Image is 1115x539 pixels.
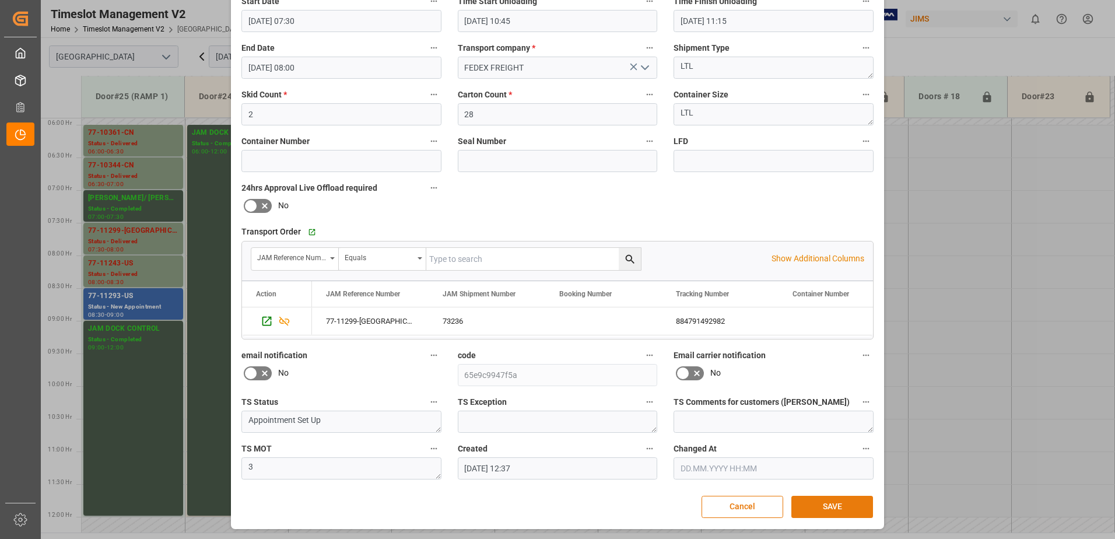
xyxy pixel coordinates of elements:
button: Skid Count * [426,87,441,102]
span: Carton Count [458,89,512,101]
input: DD.MM.YYYY HH:MM [241,57,441,79]
button: End Date [426,40,441,55]
span: Changed At [674,443,717,455]
button: SAVE [791,496,873,518]
button: Container Number [426,134,441,149]
div: Press SPACE to select this row. [242,307,312,335]
button: TS Exception [642,394,657,409]
button: TS Status [426,394,441,409]
button: email notification [426,348,441,363]
div: 77-11299-[GEOGRAPHIC_DATA] [312,307,429,335]
input: DD.MM.YYYY HH:MM [458,457,658,480]
span: Seal Number [458,135,506,148]
span: End Date [241,42,275,54]
div: 884791492982 [662,307,779,335]
button: code [642,348,657,363]
button: Seal Number [642,134,657,149]
textarea: Appointment Set Up [241,411,441,433]
button: TS MOT [426,441,441,456]
button: Transport company * [642,40,657,55]
textarea: LTL [674,57,874,79]
button: open menu [251,248,339,270]
button: Carton Count * [642,87,657,102]
input: Type to search [426,248,641,270]
button: Created [642,441,657,456]
span: Skid Count [241,89,287,101]
span: No [710,367,721,379]
span: Container Size [674,89,728,101]
button: open menu [636,59,653,77]
span: Transport Order [241,226,301,238]
span: Transport company [458,42,535,54]
button: LFD [858,134,874,149]
input: DD.MM.YYYY HH:MM [458,10,658,32]
button: Cancel [702,496,783,518]
span: Container Number [241,135,310,148]
span: TS Exception [458,396,507,408]
span: No [278,367,289,379]
span: No [278,199,289,212]
span: TS MOT [241,443,272,455]
button: 24hrs Approval Live Offload required [426,180,441,195]
span: 24hrs Approval Live Offload required [241,182,377,194]
span: Shipment Type [674,42,730,54]
input: DD.MM.YYYY HH:MM [674,457,874,480]
div: 73236 [429,307,545,335]
span: email notification [241,349,307,362]
span: TS Status [241,396,278,408]
span: Created [458,443,488,455]
span: Tracking Number [676,290,729,298]
textarea: LTL [674,103,874,125]
span: JAM Shipment Number [443,290,516,298]
span: LFD [674,135,688,148]
button: Shipment Type [858,40,874,55]
div: Action [256,290,276,298]
span: Container Number [793,290,849,298]
div: JAM Reference Number [257,250,326,263]
button: Container Size [858,87,874,102]
p: Show Additional Columns [772,253,864,265]
textarea: 3 [241,457,441,480]
button: Changed At [858,441,874,456]
span: code [458,349,476,362]
input: DD.MM.YYYY HH:MM [241,10,441,32]
span: Booking Number [559,290,612,298]
span: TS Comments for customers ([PERSON_NAME]) [674,396,850,408]
span: Email carrier notification [674,349,766,362]
input: DD.MM.YYYY HH:MM [674,10,874,32]
button: TS Comments for customers ([PERSON_NAME]) [858,394,874,409]
span: JAM Reference Number [326,290,400,298]
div: Equals [345,250,413,263]
button: search button [619,248,641,270]
button: open menu [339,248,426,270]
button: Email carrier notification [858,348,874,363]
